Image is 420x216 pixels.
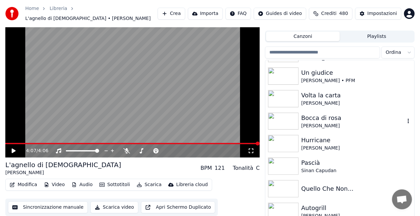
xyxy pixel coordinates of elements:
[225,8,251,20] button: FAQ
[233,164,253,172] div: Tonalità
[90,201,138,213] button: Scarica video
[176,181,208,188] div: Libreria cloud
[50,5,67,12] a: Libreria
[301,123,405,129] div: [PERSON_NAME]
[266,32,340,41] button: Canzoni
[301,113,405,123] div: Bocca di rosa
[301,145,412,152] div: [PERSON_NAME]
[301,91,412,100] div: Volta la carta
[201,164,212,172] div: BPM
[340,32,414,41] button: Playlists
[301,167,412,174] div: Sinan Capudan
[301,203,412,213] div: Autogrill
[5,7,19,20] img: youka
[97,180,133,189] button: Sottotitoli
[7,180,40,189] button: Modifica
[309,8,352,20] button: Crediti480
[5,169,121,176] div: [PERSON_NAME]
[339,10,348,17] span: 480
[26,148,36,154] span: 4:07
[41,180,68,189] button: Video
[158,8,185,20] button: Crea
[25,15,151,22] span: L'agnello di [DEMOGRAPHIC_DATA] • [PERSON_NAME]
[188,8,223,20] button: Importa
[38,148,48,154] span: 4:06
[301,68,412,77] div: Un giudice
[392,189,412,209] div: Aprire la chat
[8,201,88,213] button: Sincronizzazione manuale
[301,77,412,84] div: [PERSON_NAME] • PFM
[134,180,164,189] button: Scarica
[321,10,337,17] span: Crediti
[25,5,39,12] a: Home
[69,180,95,189] button: Audio
[5,160,121,169] div: L'agnello di [DEMOGRAPHIC_DATA]
[141,201,215,213] button: Apri Schermo Duplicato
[367,10,397,17] div: Impostazioni
[256,164,260,172] div: C
[25,5,158,22] nav: breadcrumb
[301,158,412,167] div: Pascià
[301,100,412,107] div: [PERSON_NAME]
[301,184,412,193] div: Quello Che Non...
[254,8,306,20] button: Guides di video
[26,148,42,154] div: /
[301,136,412,145] div: Hurricane
[355,8,401,20] button: Impostazioni
[386,49,401,56] span: Ordina
[215,164,225,172] div: 121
